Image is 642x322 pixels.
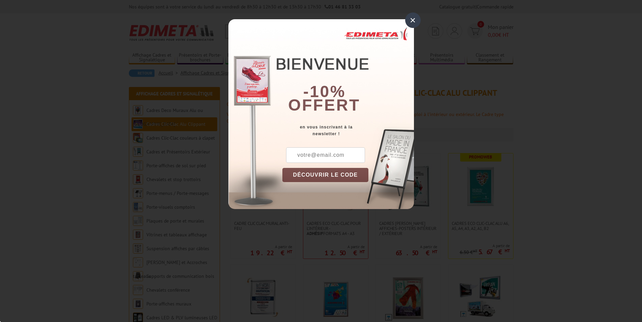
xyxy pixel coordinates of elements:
input: votre@email.com [286,147,365,163]
font: offert [288,96,360,114]
div: en vous inscrivant à la newsletter ! [282,124,414,137]
div: × [405,12,421,28]
button: DÉCOUVRIR LE CODE [282,168,369,182]
b: -10% [303,83,346,100]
